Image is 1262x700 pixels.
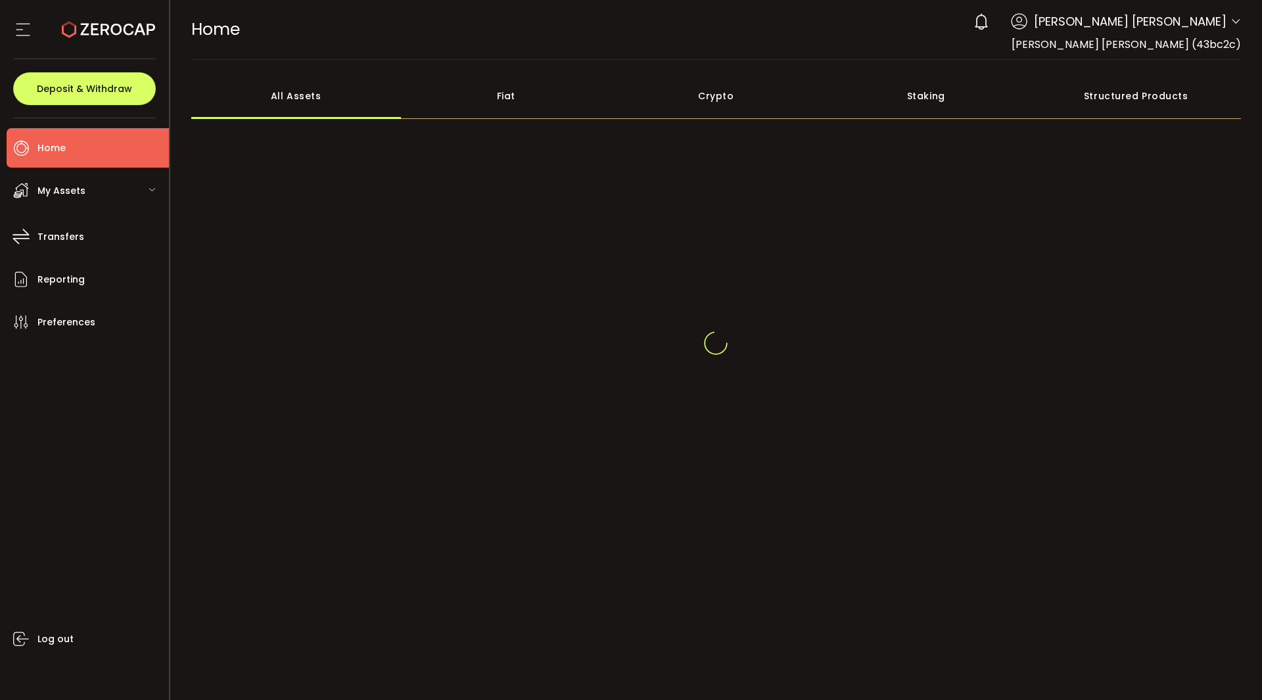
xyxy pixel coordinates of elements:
[37,139,66,158] span: Home
[13,72,156,105] button: Deposit & Withdraw
[1012,37,1241,52] span: [PERSON_NAME] [PERSON_NAME] (43bc2c)
[37,313,95,332] span: Preferences
[37,630,74,649] span: Log out
[1031,73,1242,119] div: Structured Products
[611,73,822,119] div: Crypto
[37,84,132,93] span: Deposit & Withdraw
[191,18,240,41] span: Home
[1034,12,1227,30] span: [PERSON_NAME] [PERSON_NAME]
[37,181,85,200] span: My Assets
[821,73,1031,119] div: Staking
[37,227,84,246] span: Transfers
[401,73,611,119] div: Fiat
[191,73,402,119] div: All Assets
[37,270,85,289] span: Reporting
